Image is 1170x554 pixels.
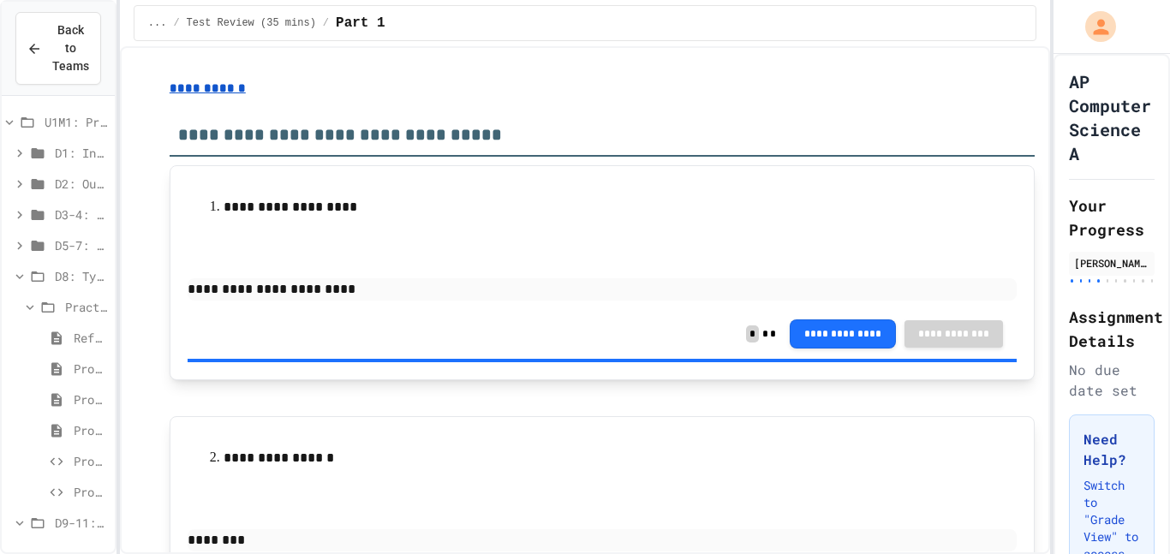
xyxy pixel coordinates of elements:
[187,16,316,30] span: Test Review (35 mins)
[74,421,108,439] span: Problem 3
[55,236,108,254] span: D5-7: Data Types and Number Calculations
[74,390,108,408] span: Problem 2
[1069,194,1155,241] h2: Your Progress
[1098,485,1153,537] iframe: chat widget
[55,175,108,193] span: D2: Output and Compiling Code
[55,514,108,532] span: D9-11: Module Wrap Up
[1069,69,1155,165] h1: AP Computer Science A
[74,329,108,347] span: Reference link
[323,16,329,30] span: /
[65,298,108,316] span: Practice (Homework, if needed)
[74,452,108,470] span: Problem 4
[45,113,108,131] span: U1M1: Primitives, Variables, Basic I/O
[336,13,385,33] span: Part 1
[1067,7,1120,46] div: My Account
[148,16,167,30] span: ...
[1069,360,1155,401] div: No due date set
[1083,429,1140,470] h3: Need Help?
[1069,305,1155,353] h2: Assignment Details
[173,16,179,30] span: /
[15,12,101,85] button: Back to Teams
[74,360,108,378] span: Problem 1
[55,206,108,223] span: D3-4: Variables and Input
[55,144,108,162] span: D1: Intro to APCSA
[55,267,108,285] span: D8: Type Casting
[1074,255,1149,271] div: [PERSON_NAME]
[52,21,89,75] span: Back to Teams
[74,483,108,501] span: Problem 5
